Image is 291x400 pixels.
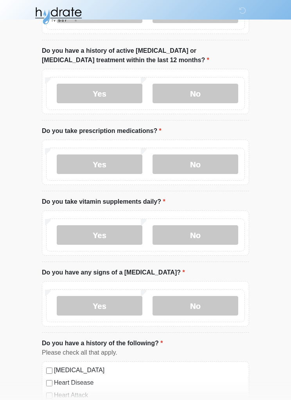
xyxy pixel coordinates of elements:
label: No [153,296,238,316]
label: Heart Attack [54,391,245,400]
input: Heart Attack [46,393,52,399]
label: No [153,84,238,103]
label: Do you have any signs of a [MEDICAL_DATA]? [42,268,185,277]
label: Do you have a history of the following? [42,339,163,348]
label: Yes [57,225,142,245]
div: Please check all that apply. [42,348,249,357]
label: No [153,225,238,245]
img: Hydrate IV Bar - Glendale Logo [34,6,83,25]
input: Heart Disease [46,380,52,386]
label: No [153,154,238,174]
label: Do you take prescription medications? [42,126,162,136]
label: Do you take vitamin supplements daily? [42,197,165,206]
label: [MEDICAL_DATA] [54,366,245,375]
label: Do you have a history of active [MEDICAL_DATA] or [MEDICAL_DATA] treatment within the last 12 mon... [42,46,249,65]
label: Yes [57,154,142,174]
label: Heart Disease [54,378,245,387]
label: Yes [57,84,142,103]
label: Yes [57,296,142,316]
input: [MEDICAL_DATA] [46,368,52,374]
